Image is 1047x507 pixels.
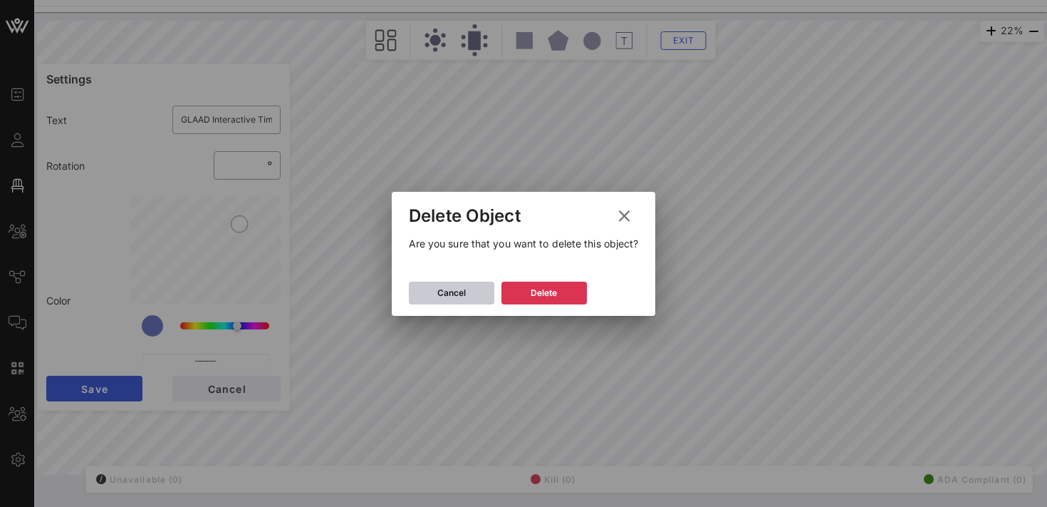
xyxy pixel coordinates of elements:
div: Delete [531,286,557,300]
button: Cancel [409,282,494,304]
div: Cancel [437,286,466,300]
div: Delete Object [409,205,521,227]
button: Delete [501,282,587,304]
p: Are you sure that you want to delete this object? [409,236,639,252]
